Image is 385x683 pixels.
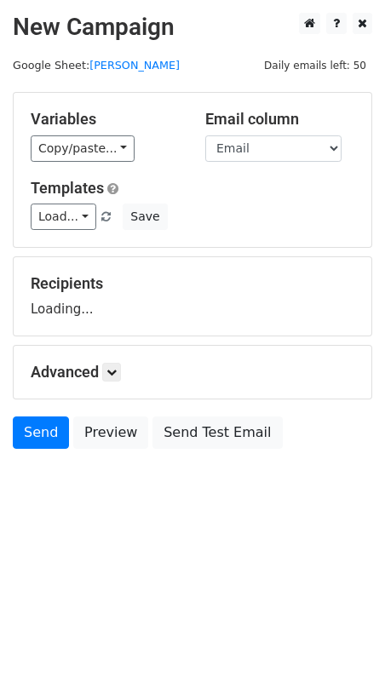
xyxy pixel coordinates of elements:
h5: Recipients [31,274,354,293]
a: Copy/paste... [31,135,135,162]
span: Daily emails left: 50 [258,56,372,75]
h5: Email column [205,110,354,129]
h5: Variables [31,110,180,129]
a: Templates [31,179,104,197]
a: [PERSON_NAME] [89,59,180,72]
button: Save [123,204,167,230]
small: Google Sheet: [13,59,180,72]
a: Preview [73,416,148,449]
a: Load... [31,204,96,230]
div: Loading... [31,274,354,319]
a: Daily emails left: 50 [258,59,372,72]
a: Send [13,416,69,449]
h5: Advanced [31,363,354,382]
a: Send Test Email [152,416,282,449]
h2: New Campaign [13,13,372,42]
